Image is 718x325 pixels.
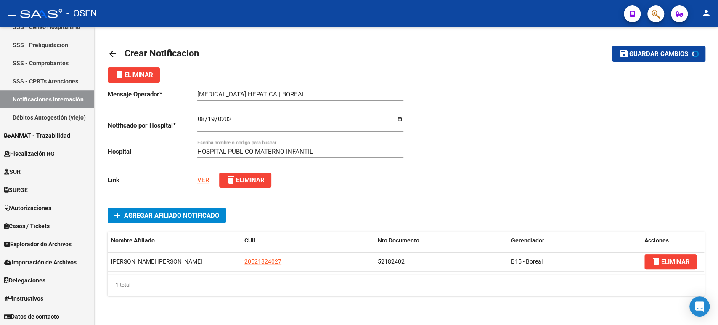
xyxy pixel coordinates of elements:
span: SUR [4,167,21,176]
a: VER [197,176,209,184]
mat-icon: delete [226,175,236,185]
span: Gerenciador [511,237,544,244]
span: Nombre Afiliado [111,237,155,244]
span: Autorizaciones [4,203,51,213]
datatable-header-cell: Nro Documento [374,232,508,250]
button: Guardar cambios [612,46,705,61]
span: CUIL [244,237,257,244]
span: Crear Notificacion [125,48,199,59]
button: Eliminar [219,173,271,188]
div: Open Intercom Messenger [689,296,710,317]
span: 20521824027 [244,258,281,265]
p: Hospital [108,147,197,156]
p: Link [108,176,197,185]
span: 52182402 [378,258,405,265]
span: Eliminar [114,71,153,79]
button: Agregar Afiliado Notificado [108,208,226,223]
mat-icon: delete [114,69,125,80]
span: SURGE [4,185,28,194]
datatable-header-cell: Nombre Afiliado [108,232,241,250]
span: Nro Documento [378,237,419,244]
span: Instructivos [4,294,43,303]
span: Delegaciones [4,276,45,285]
mat-icon: add [112,210,122,221]
p: Mensaje Operador [108,90,197,99]
datatable-header-cell: CUIL [241,232,374,250]
span: ELIMINAR [651,258,690,266]
span: Fiscalización RG [4,149,55,158]
mat-icon: save [619,48,629,59]
span: Agregar Afiliado Notificado [124,212,219,219]
mat-icon: arrow_back [108,49,118,59]
datatable-header-cell: Gerenciador [508,232,641,250]
button: ELIMINAR [644,254,697,269]
span: Importación de Archivos [4,258,77,267]
span: B15 - Boreal [511,258,543,265]
span: Datos de contacto [4,312,59,321]
span: Explorador de Archivos [4,240,72,249]
span: Guardar cambios [629,51,688,58]
mat-icon: delete [651,256,661,266]
div: 1 total [108,274,705,296]
mat-icon: person [701,8,711,18]
span: - OSEN [66,4,97,23]
span: Casos / Tickets [4,221,50,231]
span: Eliminar [226,176,265,184]
span: SULCA YAHIR MAXIMILIANO [111,258,202,265]
span: Acciones [644,237,669,244]
datatable-header-cell: Acciones [641,232,704,250]
button: Eliminar [108,67,160,83]
mat-icon: menu [7,8,17,18]
p: Notificado por Hospital [108,121,197,130]
span: ANMAT - Trazabilidad [4,131,70,140]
